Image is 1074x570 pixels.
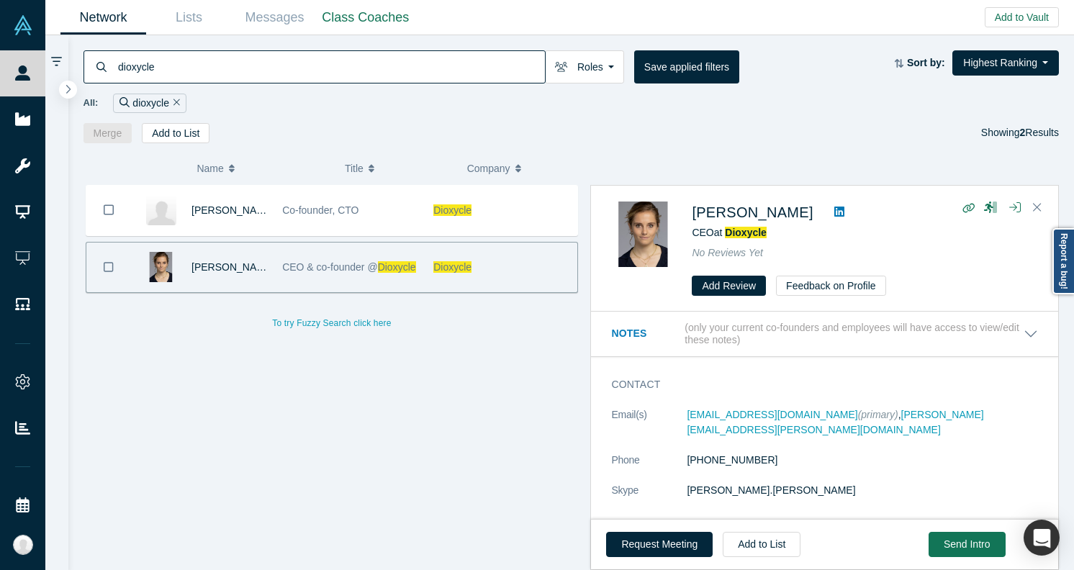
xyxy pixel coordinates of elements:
div: Showing [981,123,1059,143]
span: Dioxycle [378,261,416,273]
a: Messages [232,1,317,35]
button: Save applied filters [634,50,739,83]
a: [PHONE_NUMBER] [687,454,777,466]
dd: , [687,407,1038,438]
img: Alchemist Vault Logo [13,15,33,35]
h3: Contact [611,377,1018,392]
a: [EMAIL_ADDRESS][DOMAIN_NAME] [687,409,857,420]
span: Dioxycle [433,261,471,273]
a: Network [60,1,146,35]
dd: [PERSON_NAME].[PERSON_NAME] [687,483,1038,498]
button: Add to List [142,123,209,143]
button: Merge [84,123,132,143]
button: Notes (only your current co-founders and employees will have access to view/edit these notes) [611,322,1038,346]
a: Lists [146,1,232,35]
input: Search by name, title, company, summary, expertise, investment criteria or topics of focus [117,50,545,83]
span: Dioxycle [433,204,471,216]
a: Class Coaches [317,1,414,35]
dt: Skype [611,483,687,513]
a: Dioxycle [725,227,767,238]
button: Title [345,153,452,184]
button: Name [197,153,330,184]
button: Send Intro [929,532,1006,557]
button: Roles [545,50,624,83]
button: Add to List [723,532,800,557]
a: [PERSON_NAME] [692,204,813,220]
div: dioxycle [113,94,186,113]
h3: Notes [611,326,682,341]
button: Request Meeting [606,532,713,557]
span: Title [345,153,364,184]
span: Co-founder, CTO [282,204,358,216]
img: David Wakerley's Profile Image [146,195,176,225]
span: (primary) [858,409,898,420]
button: To try Fuzzy Search click here [262,314,401,332]
a: [PERSON_NAME] [191,204,274,216]
button: Remove Filter [169,95,180,112]
p: (only your current co-founders and employees will have access to view/edit these notes) [685,322,1024,346]
button: Highest Ranking [952,50,1059,76]
button: Add Review [692,276,766,296]
span: All: [84,96,99,110]
span: CEO & co-founder @ [282,261,378,273]
span: CEO at [692,227,767,238]
span: Results [1020,127,1059,138]
a: [PERSON_NAME] [191,261,274,273]
dt: Phone [611,453,687,483]
button: Bookmark [86,243,131,292]
button: Bookmark [86,185,131,235]
button: Feedback on Profile [776,276,886,296]
a: [PERSON_NAME][EMAIL_ADDRESS][PERSON_NAME][DOMAIN_NAME] [687,409,983,435]
img: Katinka Harsányi's Account [13,535,33,555]
strong: Sort by: [907,57,945,68]
a: Report a bug! [1052,228,1074,294]
img: Sarah Lamaison's Profile Image [146,252,176,282]
span: Company [467,153,510,184]
strong: 2 [1020,127,1026,138]
span: Name [197,153,223,184]
button: Add to Vault [985,7,1059,27]
button: Company [467,153,574,184]
dt: Email(s) [611,407,687,453]
button: Close [1026,196,1048,220]
img: Sarah Lamaison's Profile Image [611,202,677,267]
span: No Reviews Yet [692,247,763,258]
